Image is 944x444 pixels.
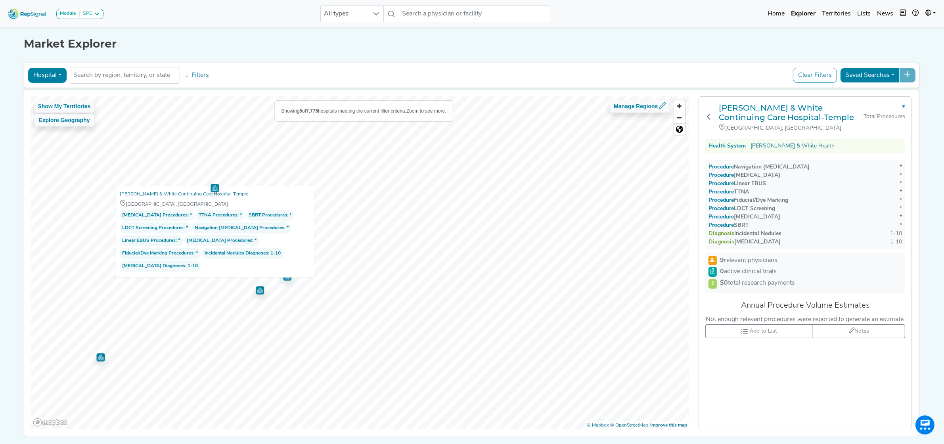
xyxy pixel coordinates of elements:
canvas: Map [31,96,695,435]
div: Total Procedures [864,113,905,121]
strong: Module [60,11,76,16]
span: Procedure [716,222,734,228]
span: Procedure [716,181,734,187]
div: Map marker [283,272,291,281]
button: Explore Geography [34,114,94,126]
strong: 9 [720,257,724,264]
span: Diagnosis [716,231,734,237]
div: 1-10 [890,238,902,246]
div: Map marker [96,353,105,362]
span: : 1-10 [120,260,201,272]
div: Map marker [256,286,264,295]
b: 5 [299,108,302,114]
div: toolbar [705,324,905,338]
a: Explorer [788,6,819,22]
span: Procedure [716,164,734,170]
button: Manage Regions [610,100,669,113]
div: [MEDICAL_DATA] [708,238,781,246]
span: : 1-10 [202,248,283,259]
div: Not enough relevant procedures were reported to generate an estimate. [705,315,905,324]
span: Diagnosis [716,239,734,245]
div: SBRT [708,221,749,230]
button: Zoom out [674,112,685,123]
span: total research payments [720,280,795,286]
a: Mapbox logo [33,418,68,427]
a: [PERSON_NAME] & White Continuing Care Hospital-Temple [719,103,864,122]
button: ModuleSPE [56,9,103,19]
h1: Market Explorer [24,37,921,51]
span: Navigation [MEDICAL_DATA] Procedures [195,224,284,232]
button: Clear Filters [793,68,837,83]
div: [GEOGRAPHIC_DATA], [GEOGRAPHIC_DATA] [719,124,864,132]
button: Add to List [705,324,813,338]
span: Procedure [716,172,734,178]
a: [PERSON_NAME] & White Health [751,142,835,150]
a: Map feedback [650,423,687,428]
div: Incidental Nodules [708,230,781,238]
div: Health System [708,142,746,150]
button: Zoom in [674,100,685,112]
span: [MEDICAL_DATA] Procedures [122,211,188,219]
span: Incidental Nodules Diagnoses [205,249,268,257]
a: Mapbox [587,423,609,428]
strong: 0 [720,268,724,275]
button: Filters [182,69,211,82]
a: OpenStreetMap [610,423,648,428]
div: TTNA [708,188,749,196]
a: News [874,6,896,22]
b: 7,775 [306,108,318,114]
span: TTNA Procedures [199,211,237,219]
span: All types [321,6,368,22]
span: Procedure [716,214,734,220]
span: Reset zoom [674,124,685,135]
div: Map marker [211,184,219,192]
div: [GEOGRAPHIC_DATA], [GEOGRAPHIC_DATA] [120,200,310,208]
button: Saved Searches [840,68,900,83]
span: Zoom to see more. [406,108,446,114]
div: Navigation [MEDICAL_DATA] [708,163,810,171]
span: Notes [854,328,869,334]
button: Reset bearing to north [674,123,685,135]
div: [MEDICAL_DATA] [708,213,780,221]
div: 1-10 [890,230,902,238]
button: Intel Book [896,6,909,22]
button: Hospital [28,68,67,83]
span: [MEDICAL_DATA] Procedures [187,237,252,245]
span: Procedure [716,197,734,203]
span: Procedure [716,189,734,195]
a: Home [764,6,788,22]
input: Search by region, territory, or state [73,71,176,80]
div: SPE [80,11,92,17]
input: Search a physician or facility [399,6,550,22]
span: SBRT Procedures [248,211,287,219]
span: Fiducial/Dye Marking Procedures [122,249,193,257]
div: Linear EBUS [708,180,766,188]
span: relevant physicians [720,256,777,265]
span: Procedure [716,206,734,212]
span: Showing of hospitals meeting the current filter criteria. [281,108,406,114]
span: active clinical trials [720,267,777,276]
div: Annual Procedure Volume Estimates [705,300,905,312]
div: Fiducial/Dye Marking [708,196,788,205]
button: Show My Territories [34,100,94,113]
a: Territories [819,6,854,22]
span: Add to List [749,327,777,335]
span: LDCT Screening Procedures [122,224,184,232]
button: Notes [813,324,905,338]
span: [MEDICAL_DATA] Diagnoses [122,262,185,270]
a: [PERSON_NAME] & White Continuing Care Hospital-Temple [120,190,248,198]
span: Linear EBUS Procedures [122,237,176,245]
div: [MEDICAL_DATA] [708,171,780,180]
a: Lists [854,6,874,22]
strong: $0 [720,280,728,286]
div: LDCT Screening [708,205,775,213]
